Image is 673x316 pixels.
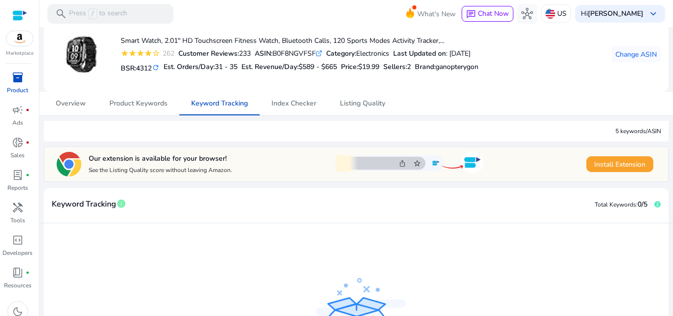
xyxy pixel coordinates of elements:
[89,166,232,174] p: See the Listing Quality score without leaving Amazon.
[326,49,356,58] b: Category:
[595,201,638,209] span: Total Keywords:
[10,151,25,160] p: Sales
[10,216,25,225] p: Tools
[615,49,657,60] span: Change ASIN
[415,62,434,71] span: Brand
[160,48,174,59] div: 262
[586,156,653,172] button: Install Extension
[136,64,152,73] span: 4312
[121,49,129,57] mat-icon: star
[417,5,456,23] span: What's New
[638,200,647,209] span: 0/5
[299,62,337,71] span: $589 - $665
[611,46,661,62] button: Change ASIN
[136,49,144,57] mat-icon: star
[545,9,555,19] img: us.svg
[12,137,24,148] span: donut_small
[191,100,248,107] span: Keyword Tracking
[12,71,24,83] span: inventory_2
[415,63,478,71] h5: :
[56,100,86,107] span: Overview
[594,159,645,170] span: Install Extension
[517,4,537,24] button: hub
[407,62,411,71] span: 2
[588,9,643,18] b: [PERSON_NAME]
[436,62,478,71] span: ganopterygon
[12,202,24,213] span: handyman
[7,86,28,95] p: Product
[88,8,97,19] span: /
[6,50,34,57] p: Marketplace
[393,49,446,58] b: Last Updated on
[116,199,126,209] span: info
[341,63,379,71] h5: Price:
[462,6,513,22] button: chatChat Now
[383,63,411,71] h5: Sellers:
[557,5,567,22] p: US
[152,63,160,72] mat-icon: refresh
[340,100,385,107] span: Listing Quality
[178,49,239,58] b: Customer Reviews:
[12,169,24,181] span: lab_profile
[129,49,136,57] mat-icon: star
[4,281,32,290] p: Resources
[2,248,33,257] p: Developers
[121,62,160,73] h5: BSR:
[52,196,116,213] span: Keyword Tracking
[121,37,478,45] h4: Smart Watch, 2.01" HD Touchscreen Fitness Watch, Bluetooth Calls, 120 Sports Modes Activity Track...
[326,48,389,59] div: Electronics
[63,36,100,73] img: 41qpiKl9M7L._AC_US40_.jpg
[26,140,30,144] span: fiber_manual_record
[26,108,30,112] span: fiber_manual_record
[358,62,379,71] span: $19.99
[393,48,471,59] div: : [DATE]
[12,267,24,279] span: book_4
[7,183,28,192] p: Reports
[26,271,30,275] span: fiber_manual_record
[164,63,237,71] h5: Est. Orders/Day:
[466,9,476,19] span: chat
[12,234,24,246] span: code_blocks
[521,8,533,20] span: hub
[478,9,509,18] span: Chat Now
[647,8,659,20] span: keyboard_arrow_down
[615,127,661,136] div: 5 keywords/ASIN
[12,118,23,127] p: Ads
[215,62,237,71] span: 31 - 35
[255,49,272,58] b: ASIN:
[55,8,67,20] span: search
[109,100,168,107] span: Product Keywords
[271,100,316,107] span: Index Checker
[12,104,24,116] span: campaign
[69,8,127,19] p: Press to search
[152,49,160,57] mat-icon: star_border
[581,10,643,17] p: Hi
[241,63,337,71] h5: Est. Revenue/Day:
[57,152,81,176] img: chrome-logo.svg
[89,154,232,163] h5: Our extension is available for your browser!
[178,48,251,59] div: 233
[255,48,322,59] div: B0F8NGVFSF
[26,173,30,177] span: fiber_manual_record
[144,49,152,57] mat-icon: star
[6,31,33,46] img: amazon.svg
